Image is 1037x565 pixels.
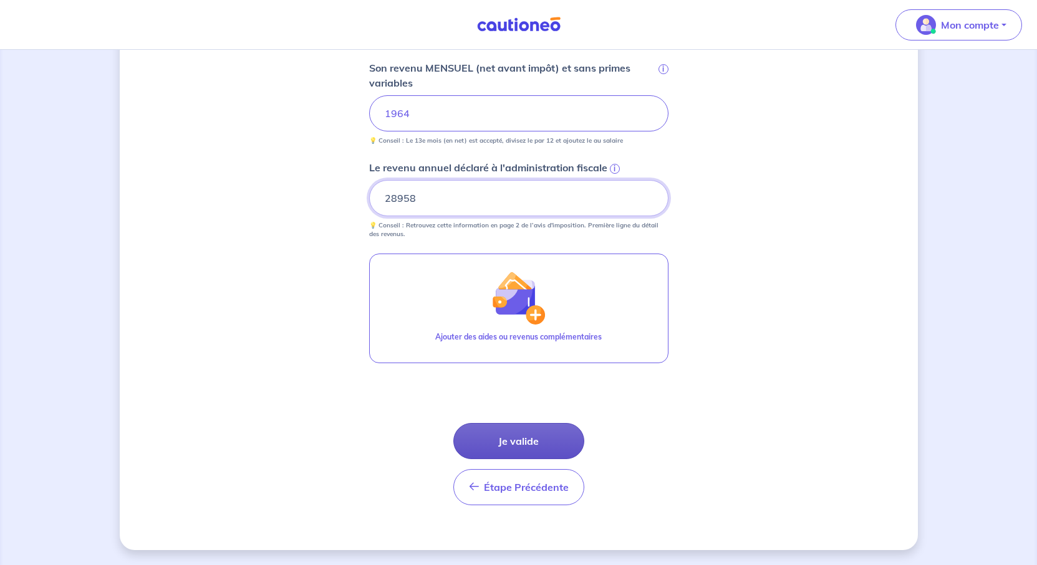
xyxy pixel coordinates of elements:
[369,221,668,239] p: 💡 Conseil : Retrouvez cette information en page 2 de l’avis d'imposition. Première ligne du détai...
[658,64,668,74] span: i
[435,331,602,343] p: Ajouter des aides ou revenus complémentaires
[895,9,1022,40] button: illu_account_valid_menu.svgMon compte
[453,423,584,459] button: Je valide
[369,60,656,90] p: Son revenu MENSUEL (net avant impôt) et sans primes variables
[369,136,623,145] p: 💡 Conseil : Le 13e mois (en net) est accepté, divisez le par 12 et ajoutez le au salaire
[453,469,584,505] button: Étape Précédente
[484,481,569,493] span: Étape Précédente
[472,17,566,32] img: Cautioneo
[369,95,668,131] input: Ex : 1 500 € net/mois
[941,17,999,32] p: Mon compte
[369,254,668,363] button: illu_wallet.svgAjouter des aides ou revenus complémentaires
[369,180,668,216] input: 20000€
[916,15,936,35] img: illu_account_valid_menu.svg
[491,271,545,325] img: illu_wallet.svg
[610,164,620,174] span: i
[369,160,607,175] p: Le revenu annuel déclaré à l'administration fiscale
